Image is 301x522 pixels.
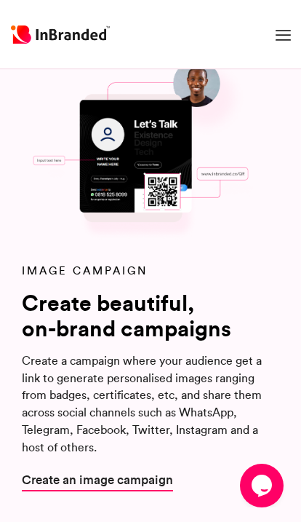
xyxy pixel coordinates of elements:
h6: Create beautiful, on-brand campaigns [22,290,279,341]
p: Create a campaign where your audience get a link to generate personalised images ranging from bad... [22,352,279,456]
img: Inbranded [11,25,110,44]
iframe: chat widget [240,464,286,507]
a: Create an image campaign [22,470,173,489]
p: Image Campaign [22,263,279,279]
